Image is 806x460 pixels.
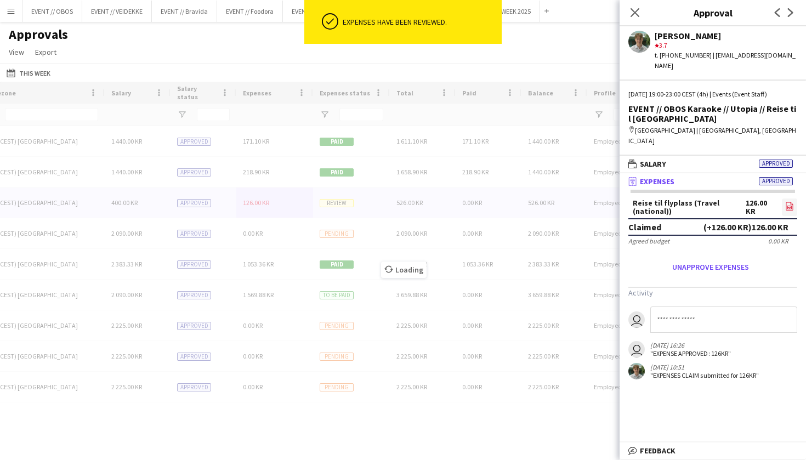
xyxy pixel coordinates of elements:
[35,47,56,57] span: Export
[650,341,731,349] div: [DATE] 16:26
[633,199,746,215] div: Reise til flyplass (Travel (national))
[640,159,666,169] span: Salary
[628,363,645,379] app-user-avatar: Oscar Markey
[655,50,797,70] div: t. [PHONE_NUMBER] | [EMAIL_ADDRESS][DOMAIN_NAME]
[655,41,797,50] div: 3.7
[4,45,29,59] a: View
[759,177,793,185] span: Approved
[628,258,793,276] button: Unapprove expenses
[620,442,806,459] mat-expansion-panel-header: Feedback
[22,1,82,22] button: EVENT // OBOS
[217,1,283,22] button: EVENT // Foodora
[620,5,806,20] h3: Approval
[4,66,53,79] button: This Week
[628,89,797,99] div: [DATE] 19:00-23:00 CEST (4h) | Events (Event Staff)
[283,1,360,22] button: EVENT // Atea // TP2B
[655,31,797,41] div: [PERSON_NAME]
[620,173,806,190] mat-expansion-panel-header: ExpensesApproved
[620,190,806,394] div: ExpensesApproved
[152,1,217,22] button: EVENT // Bravida
[343,17,497,27] div: Expenses have been reviewed.
[640,446,676,456] span: Feedback
[628,237,669,245] div: Agreed budget
[768,237,788,245] div: 0.00 KR
[628,341,645,357] app-user-avatar: Johanne Holmedahl
[628,104,797,123] div: EVENT // OBOS Karaoke // Utopia // Reise til [GEOGRAPHIC_DATA]
[650,363,759,371] div: [DATE] 10:51
[82,1,152,22] button: EVENT // VEIDEKKE
[628,222,661,232] div: Claimed
[628,126,797,145] div: [GEOGRAPHIC_DATA] | [GEOGRAPHIC_DATA], [GEOGRAPHIC_DATA]
[759,160,793,168] span: Approved
[650,349,731,357] div: "EXPENSE APPROVED: 126KR"
[640,177,674,186] span: Expenses
[703,222,788,232] div: (+126.00 KR) 126.00 KR
[620,156,806,172] mat-expansion-panel-header: SalaryApproved
[9,47,24,57] span: View
[628,288,797,298] h3: Activity
[31,45,61,59] a: Export
[650,371,759,379] div: "EXPENSES CLAIM submitted for 126KR"
[746,199,775,215] div: 126.00 KR
[381,262,427,278] span: Loading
